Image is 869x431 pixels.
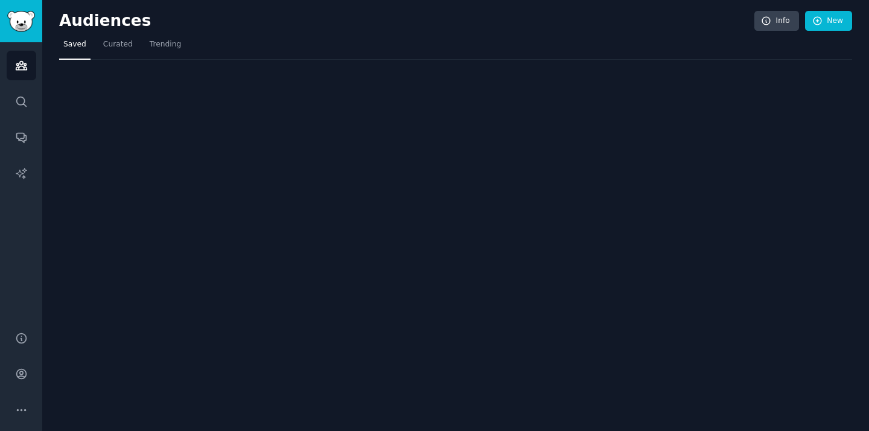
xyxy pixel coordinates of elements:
h2: Audiences [59,11,754,31]
a: Curated [99,35,137,60]
span: Curated [103,39,133,50]
a: New [805,11,852,31]
a: Info [754,11,799,31]
span: Trending [150,39,181,50]
a: Saved [59,35,91,60]
img: GummySearch logo [7,11,35,32]
span: Saved [63,39,86,50]
a: Trending [145,35,185,60]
